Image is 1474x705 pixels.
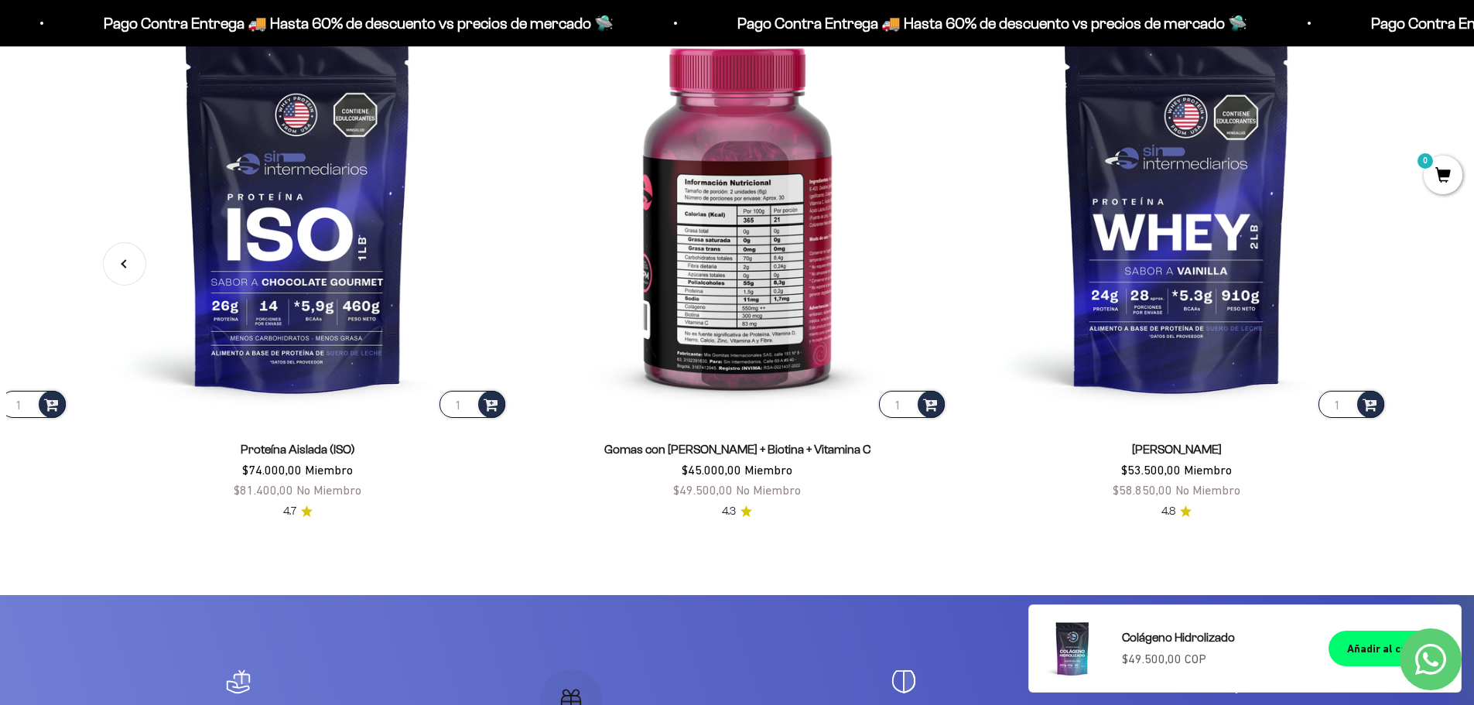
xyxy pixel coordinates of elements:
span: Miembro [744,463,792,477]
mark: 0 [1416,152,1435,170]
a: Colágeno Hidrolizado [1122,628,1310,648]
div: Un mejor precio [19,197,320,224]
a: 4.34.3 de 5.0 estrellas [722,503,752,520]
sale-price: $49.500,00 COP [1122,649,1206,669]
p: Pago Contra Entrega 🚚 Hasta 60% de descuento vs precios de mercado 🛸 [731,11,1241,36]
span: 4.3 [722,503,736,520]
div: Más información sobre los ingredientes [19,74,320,101]
span: Miembro [305,463,353,477]
button: Enviar [252,232,320,258]
p: Pago Contra Entrega 🚚 Hasta 60% de descuento vs precios de mercado 🛸 [97,11,607,36]
div: Añadir al carrito [1347,640,1430,657]
span: $45.000,00 [682,463,741,477]
span: $81.400,00 [234,483,293,497]
span: No Miembro [1175,483,1240,497]
span: $49.500,00 [673,483,733,497]
div: Un video del producto [19,166,320,193]
a: [PERSON_NAME] [1132,443,1222,456]
a: Gomas con [PERSON_NAME] + Biotina + Vitamina C [604,443,870,456]
img: Colágeno Hidrolizado [1041,618,1103,679]
a: 4.74.7 de 5.0 estrellas [283,503,313,520]
span: No Miembro [736,483,801,497]
span: 4.8 [1161,503,1175,520]
a: Proteína Aislada (ISO) [241,443,355,456]
div: Reseñas de otros clientes [19,104,320,132]
span: Enviar [254,232,319,258]
span: $58.850,00 [1113,483,1172,497]
span: 4.7 [283,503,296,520]
span: Miembro [1184,463,1232,477]
span: $74.000,00 [242,463,302,477]
span: $53.500,00 [1121,463,1181,477]
a: 0 [1424,168,1462,185]
a: 4.84.8 de 5.0 estrellas [1161,503,1192,520]
div: Una promoción especial [19,135,320,163]
span: No Miembro [296,483,361,497]
button: Añadir al carrito [1329,631,1448,666]
p: ¿Qué te haría sentir más seguro de comprar este producto? [19,25,320,60]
